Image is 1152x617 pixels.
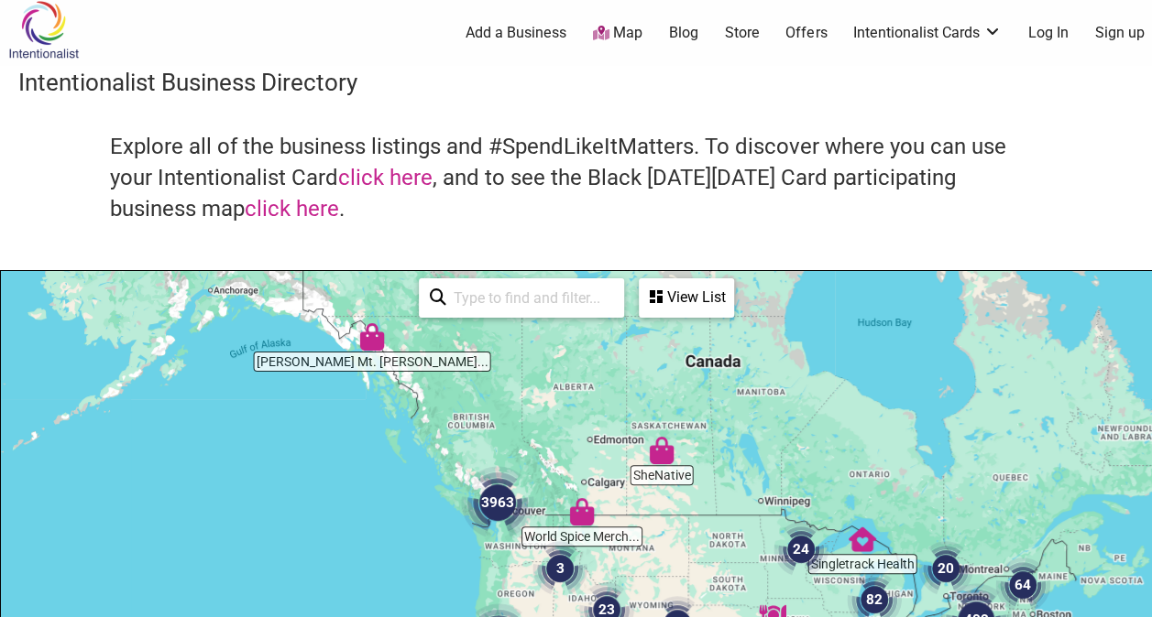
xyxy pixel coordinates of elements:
[419,278,624,318] div: Type to search and filter
[853,23,1002,43] a: Intentionalist Cards
[1095,23,1145,43] a: Sign up
[525,534,595,603] div: 3
[110,132,1042,224] h4: Explore all of the business listings and #SpendLikeItMatters. To discover where you can use your ...
[641,429,683,471] div: SheNative
[446,280,613,316] input: Type to find and filter...
[593,23,642,44] a: Map
[338,165,433,190] a: click here
[639,278,734,318] div: See a list of the visible businesses
[724,23,759,43] a: Store
[245,196,339,222] a: click here
[641,280,732,315] div: View List
[911,534,981,603] div: 20
[766,514,836,584] div: 24
[351,316,393,358] div: Tripp's Mt. Juneau Trading Post
[466,23,566,43] a: Add a Business
[669,23,698,43] a: Blog
[841,518,883,560] div: Singletrack Health
[1028,23,1069,43] a: Log In
[561,491,603,533] div: World Spice Merchants
[18,66,1134,99] h3: Intentionalist Business Directory
[454,459,542,547] div: 3963
[785,23,827,43] a: Offers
